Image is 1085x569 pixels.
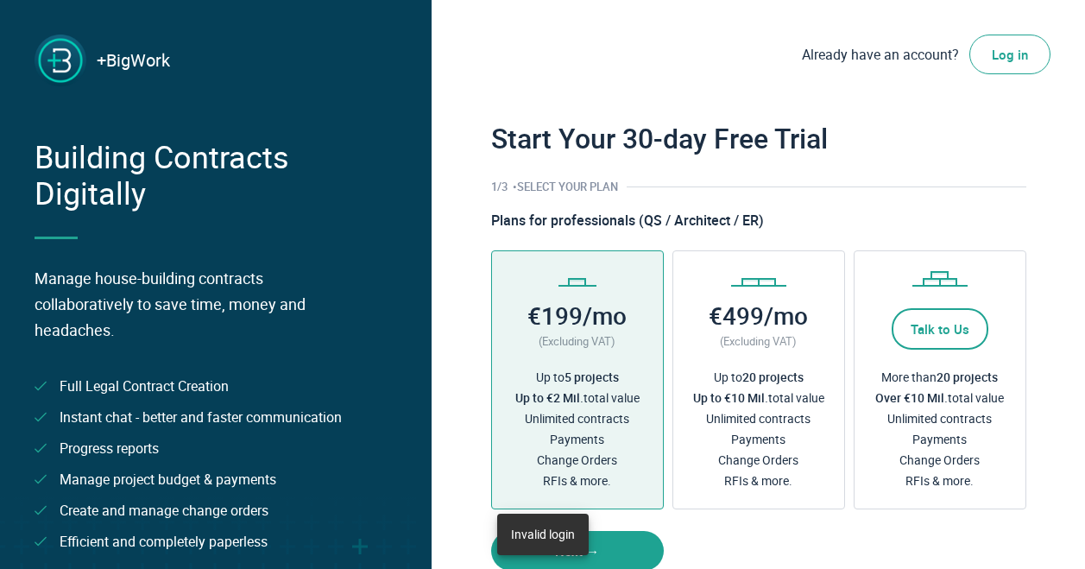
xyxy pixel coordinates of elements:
div: Create and manage change orders [35,495,359,526]
div: Up to [536,367,619,388]
div: Unlimited contracts [525,408,629,429]
div: € 199 /mo [527,304,627,326]
div: Up to [714,367,804,388]
div: Already have an account? [802,44,959,65]
a: +BigWork [35,35,359,86]
div: Change Orders [718,450,798,471]
div: total value [515,388,640,408]
div: Payments [731,429,785,450]
div: Unlimited contracts [706,408,811,429]
div: Building Contracts Digitally [35,86,359,211]
div: Unlimited contracts [887,408,992,429]
div: Start Your 30-day Free Trial [491,123,1026,154]
a: Log in [969,35,1050,74]
div: Invalid login [497,514,589,555]
div: RFIs & more. [905,471,974,491]
div: RFIs & more. [543,471,611,491]
div: Efficient and completely paperless [35,526,359,557]
strong: 20 projects [937,369,998,385]
div: (Excluding VAT) [539,330,615,352]
div: Full Legal Contract Creation [35,370,359,401]
div: total value [875,388,1004,408]
strong: Up to €10 Mil. [693,389,768,406]
strong: 5 projects [565,369,619,385]
div: Plans for professionals (QS / Architect / ER) [491,209,1026,231]
strong: 20 projects [742,369,804,385]
div: total value [693,388,824,408]
strong: Over €10 Mil. [875,389,948,406]
div: Payments [550,429,604,450]
div: RFIs & more. [724,471,792,491]
div: € 499 /mo [709,304,808,326]
div: Progress reports [35,433,359,464]
div: (Excluding VAT) [720,330,797,352]
strong: Up to €2 Mil. [515,389,584,406]
div: Manage project budget & payments [35,464,359,495]
div: Instant chat - better and faster communication [35,401,359,433]
img: BigWork [35,35,86,86]
div: Payments [912,429,967,450]
div: Manage house-building contracts collaboratively to save time, money and headaches. [35,265,359,343]
div: Change Orders [899,450,980,471]
div: More than [881,367,998,388]
div: Change Orders [537,450,617,471]
span: 1 /3 • Select your plan [491,179,627,194]
button: Talk to Us [892,308,988,350]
